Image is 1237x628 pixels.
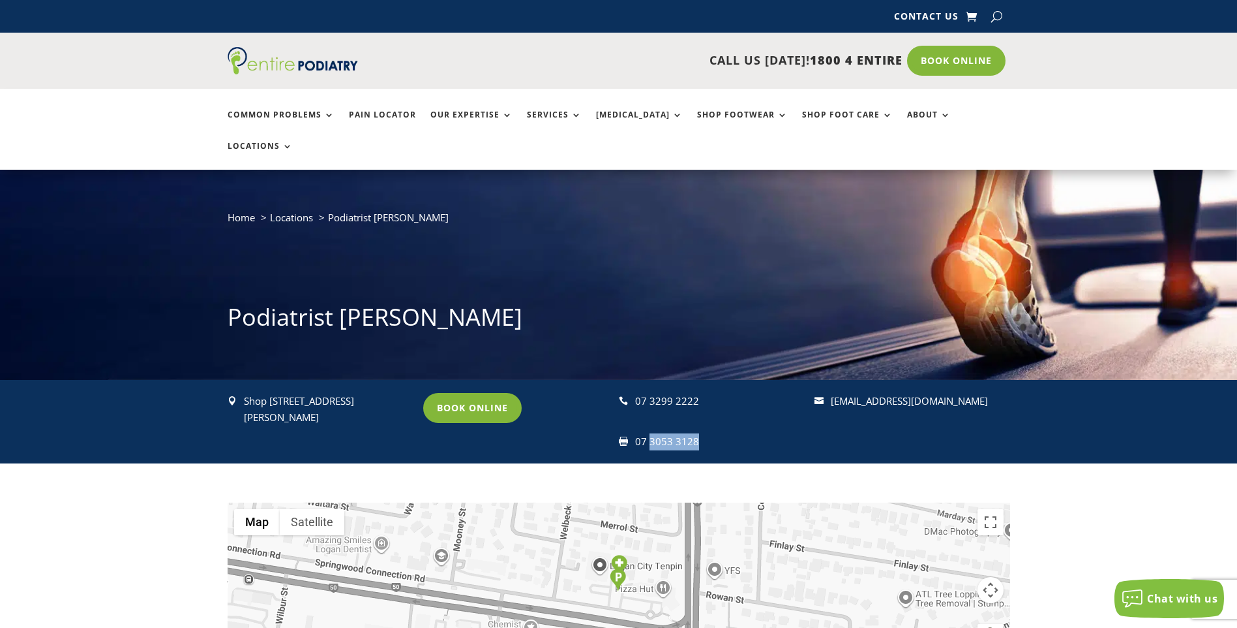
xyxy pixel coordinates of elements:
p: CALL US [DATE]! [408,52,902,69]
span: Podiatrist [PERSON_NAME] [328,211,449,224]
img: logo (1) [228,47,358,74]
span:  [619,396,628,405]
a: Contact Us [894,12,959,26]
a: [MEDICAL_DATA] [596,110,683,138]
a: Locations [270,211,313,224]
div: 07 3299 2222 [635,393,803,410]
button: Toggle fullscreen view [977,509,1004,535]
span: Chat with us [1147,591,1217,606]
span:  [228,396,237,405]
a: [EMAIL_ADDRESS][DOMAIN_NAME] [831,394,988,407]
span:  [619,437,628,446]
span: 1800 4 ENTIRE [810,52,902,68]
a: Shop Foot Care [802,110,893,138]
a: Home [228,211,255,224]
div: Parking [610,569,626,591]
a: Our Expertise [430,110,513,138]
nav: breadcrumb [228,209,1010,236]
button: Map camera controls [977,577,1004,603]
button: Chat with us [1114,579,1224,618]
div: 07 3053 3128 [635,433,803,450]
a: Locations [228,142,293,170]
a: Common Problems [228,110,335,138]
a: Shop Footwear [697,110,788,138]
a: Services [527,110,582,138]
a: Book Online [907,46,1006,76]
a: Book Online [423,393,522,423]
span:  [814,396,824,405]
a: About [907,110,951,138]
a: Pain Locator [349,110,416,138]
div: Entire Podiatry Logan [611,555,627,578]
h1: Podiatrist [PERSON_NAME] [228,301,1010,340]
p: Shop [STREET_ADDRESS][PERSON_NAME] [244,393,411,426]
button: Show street map [234,509,280,535]
a: Entire Podiatry [228,64,358,77]
button: Show satellite imagery [280,509,344,535]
